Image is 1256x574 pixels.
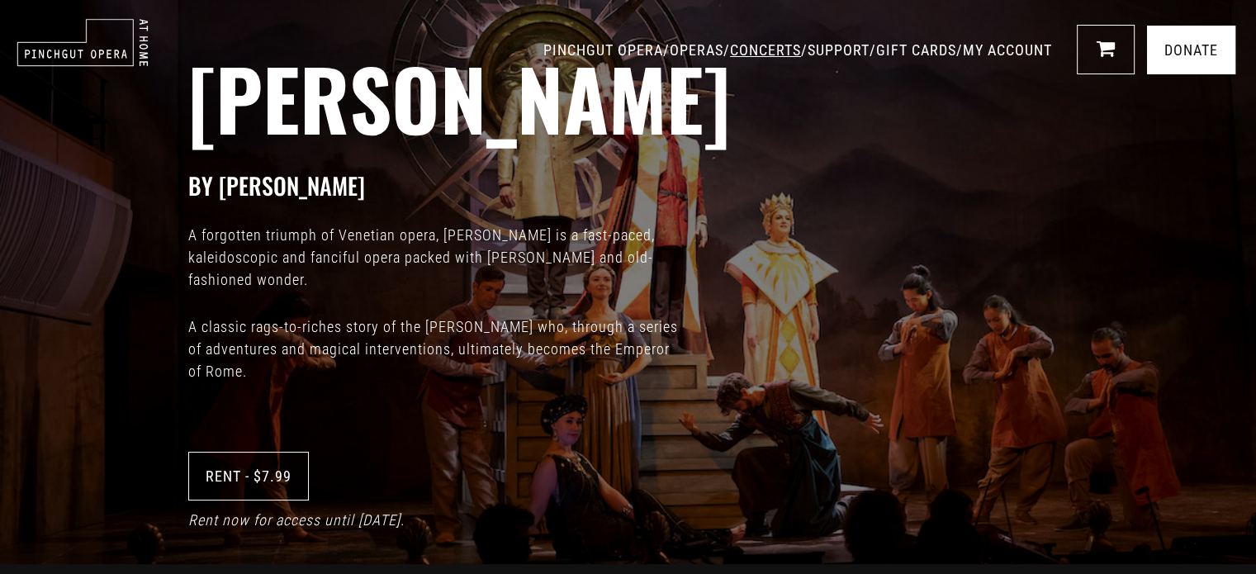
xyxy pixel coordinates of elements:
img: pinchgut_at_home_negative_logo.svg [17,18,149,67]
a: SUPPORT [808,41,870,59]
a: GIFT CARDS [876,41,956,59]
span: / / / / / [543,41,1056,59]
p: A classic rags-to-riches story of the [PERSON_NAME] who, through a series of adventures and magic... [188,315,684,382]
h2: [PERSON_NAME] [188,48,1256,147]
a: Rent - $7.99 [188,452,309,500]
a: PINCHGUT OPERA [543,41,663,59]
h3: BY [PERSON_NAME] [188,172,1256,200]
a: MY ACCOUNT [963,41,1052,59]
a: OPERAS [670,41,723,59]
a: Donate [1147,26,1235,74]
a: CONCERTS [730,41,801,59]
p: A forgotten triumph of Venetian opera, [PERSON_NAME] is a fast-paced, kaleidoscopic and fanciful ... [188,224,684,291]
i: Rent now for access until [DATE]. [188,511,405,529]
